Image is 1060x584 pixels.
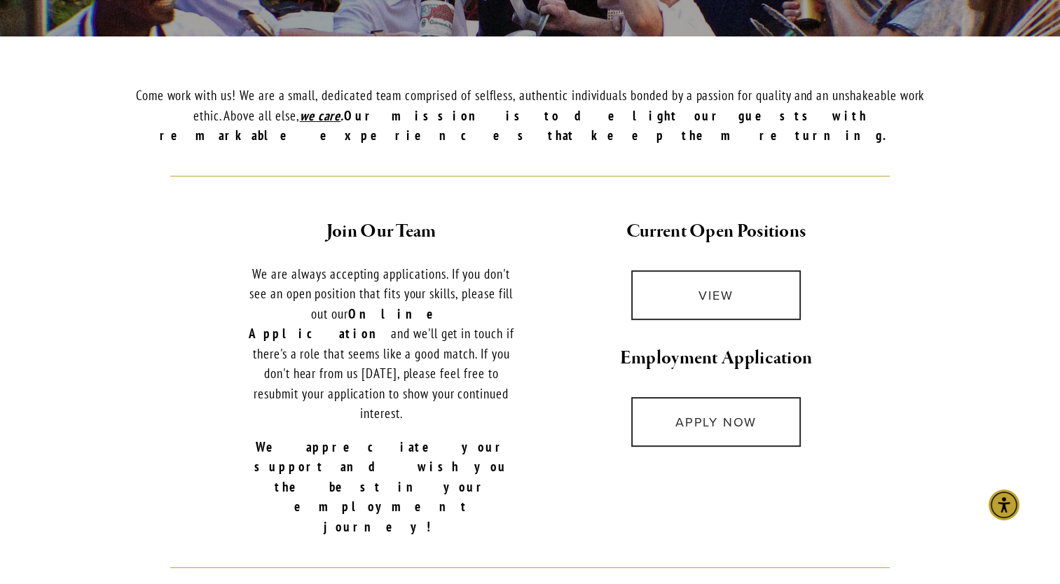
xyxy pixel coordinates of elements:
[254,438,523,535] strong: We appreciate your support and wish you the best in your employment journey!
[122,85,939,146] p: Come work with us! We are a small, dedicated team comprised of selfless, authentic individuals bo...
[620,346,813,370] strong: Employment Application
[631,397,801,447] a: APPLY NOW
[300,107,341,124] em: we care
[326,219,436,244] strong: Join Our Team
[245,264,518,424] p: We are always accepting applications. If you don't see an open position that fits your skills, pl...
[160,107,901,144] strong: Our mission is to delight our guests with remarkable experiences that keep them returning.
[340,107,344,124] em: .
[626,219,806,244] strong: Current Open Positions
[249,305,467,342] strong: Online Application
[989,489,1019,520] div: Accessibility Menu
[631,270,801,320] a: VIEW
